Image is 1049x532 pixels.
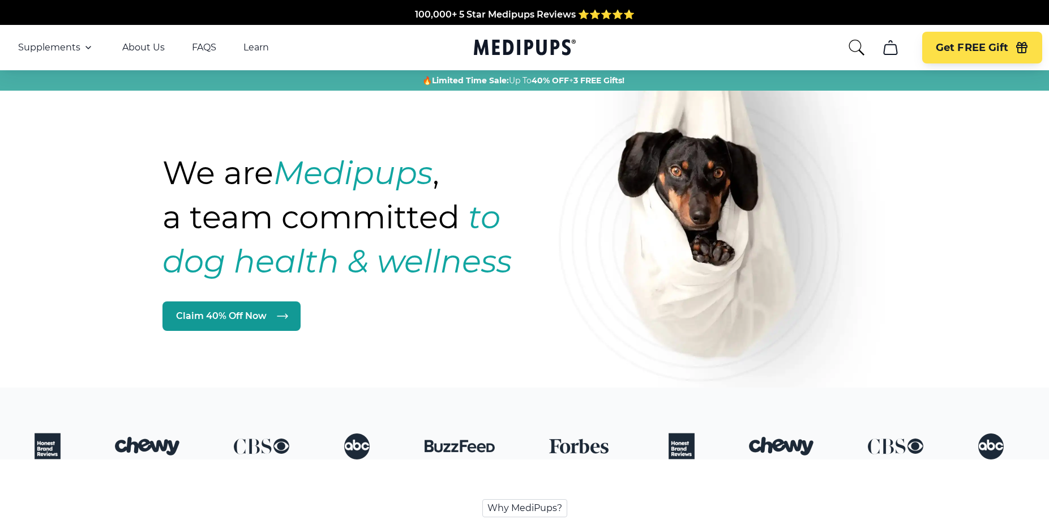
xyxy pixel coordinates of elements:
[559,15,898,431] img: Natural dog supplements for joint and coat health
[422,75,624,86] span: 🔥 Up To +
[162,301,301,331] a: Claim 40% Off Now
[474,37,576,60] a: Medipups
[273,154,433,192] strong: Medipups
[922,32,1042,63] button: Get FREE Gift
[122,42,165,53] a: About Us
[162,151,577,283] h1: We are , a team committed
[18,42,80,53] span: Supplements
[243,42,269,53] a: Learn
[18,41,95,54] button: Supplements
[192,42,216,53] a: FAQS
[336,12,713,23] span: Made In The [GEOGRAPHIC_DATA] from domestic & globally sourced ingredients
[847,39,866,57] button: search
[877,34,904,61] button: cart
[482,499,567,517] span: Why MediPups?
[936,41,1008,54] span: Get FREE Gift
